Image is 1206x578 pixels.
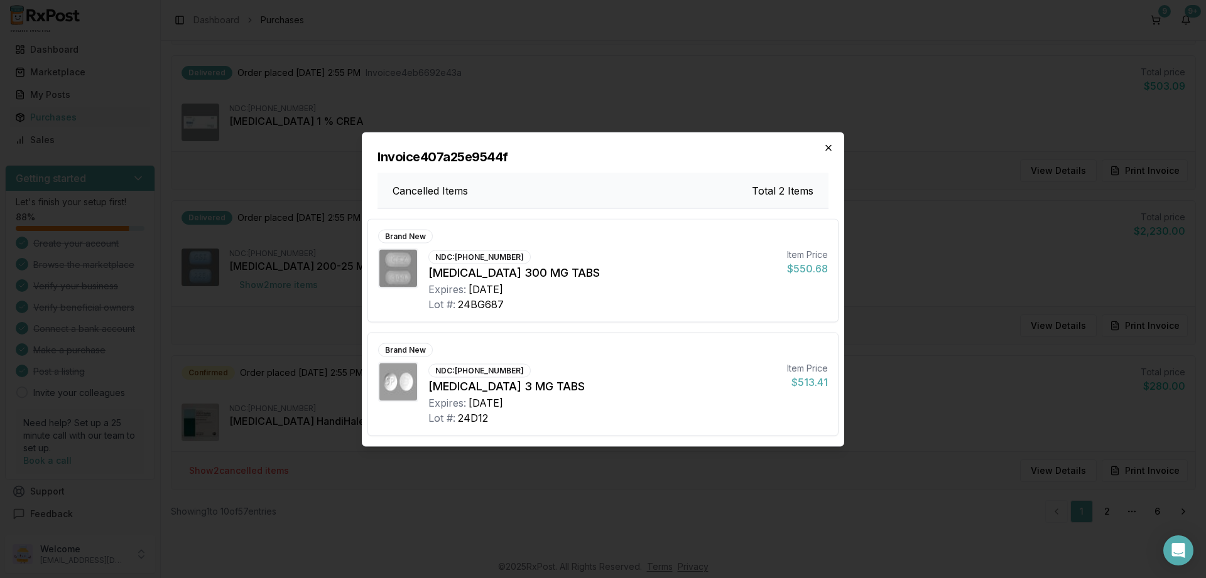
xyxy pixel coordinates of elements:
div: [MEDICAL_DATA] 3 MG TABS [428,377,777,395]
div: NDC: [PHONE_NUMBER] [428,363,531,377]
div: $513.41 [787,374,828,389]
img: Trulance 3 MG TABS [379,363,417,400]
img: Invokana 300 MG TABS [379,249,417,287]
div: Lot #: [428,410,455,425]
h3: Total 2 Items [752,183,813,198]
div: Expires: [428,395,466,410]
div: Item Price [787,248,828,260]
div: 24D12 [458,410,488,425]
h3: Cancelled Items [393,183,468,198]
div: [DATE] [469,395,503,410]
div: Expires: [428,281,466,296]
div: Brand New [378,229,433,243]
div: Lot #: [428,296,455,311]
div: [DATE] [469,281,503,296]
div: 24BG687 [458,296,504,311]
div: NDC: [PHONE_NUMBER] [428,250,531,264]
div: Item Price [787,361,828,374]
div: $550.68 [787,260,828,276]
h2: Invoice 407a25e9544f [378,147,828,165]
div: Brand New [378,343,433,356]
div: [MEDICAL_DATA] 300 MG TABS [428,264,777,281]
